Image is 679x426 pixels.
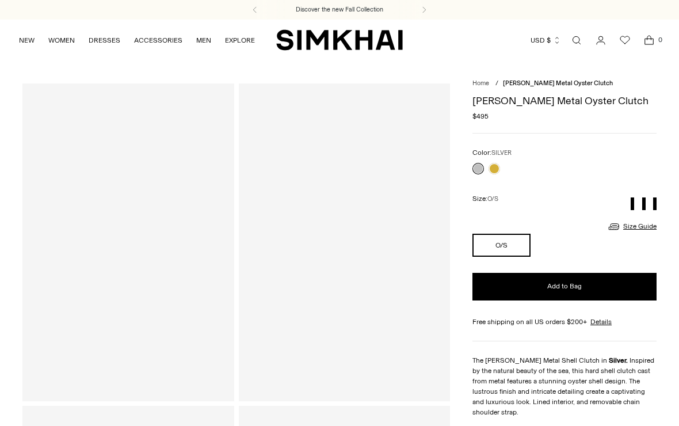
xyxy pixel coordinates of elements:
[472,273,657,301] button: Add to Bag
[134,28,182,53] a: ACCESSORIES
[495,79,498,89] div: /
[565,29,588,52] a: Open search modal
[19,28,35,53] a: NEW
[472,234,531,257] button: O/S
[472,111,489,121] span: $495
[589,29,612,52] a: Go to the account page
[472,79,657,89] nav: breadcrumbs
[22,83,234,401] a: Bridget Metal Oyster Clutch
[590,317,612,327] a: Details
[472,79,489,87] a: Home
[89,28,120,53] a: DRESSES
[225,28,255,53] a: EXPLORE
[531,28,561,53] button: USD $
[196,28,211,53] a: MEN
[276,29,403,51] a: SIMKHAI
[472,147,512,158] label: Color:
[613,29,636,52] a: Wishlist
[472,317,657,327] div: Free shipping on all US orders $200+
[487,195,498,203] span: O/S
[239,83,451,401] a: Bridget Metal Oyster Clutch
[503,79,613,87] span: [PERSON_NAME] Metal Oyster Clutch
[472,96,657,106] h1: [PERSON_NAME] Metal Oyster Clutch
[609,356,626,364] strong: Silver
[626,356,628,364] strong: .
[655,35,665,45] span: 0
[638,29,661,52] a: Open cart modal
[547,282,582,291] span: Add to Bag
[607,219,657,234] a: Size Guide
[472,355,657,417] p: The [PERSON_NAME] Metal Shell Clutch in Inspired by the natural beauty of the sea, this hard shel...
[48,28,75,53] a: WOMEN
[491,149,512,157] span: SILVER
[472,193,498,204] label: Size:
[296,5,383,14] a: Discover the new Fall Collection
